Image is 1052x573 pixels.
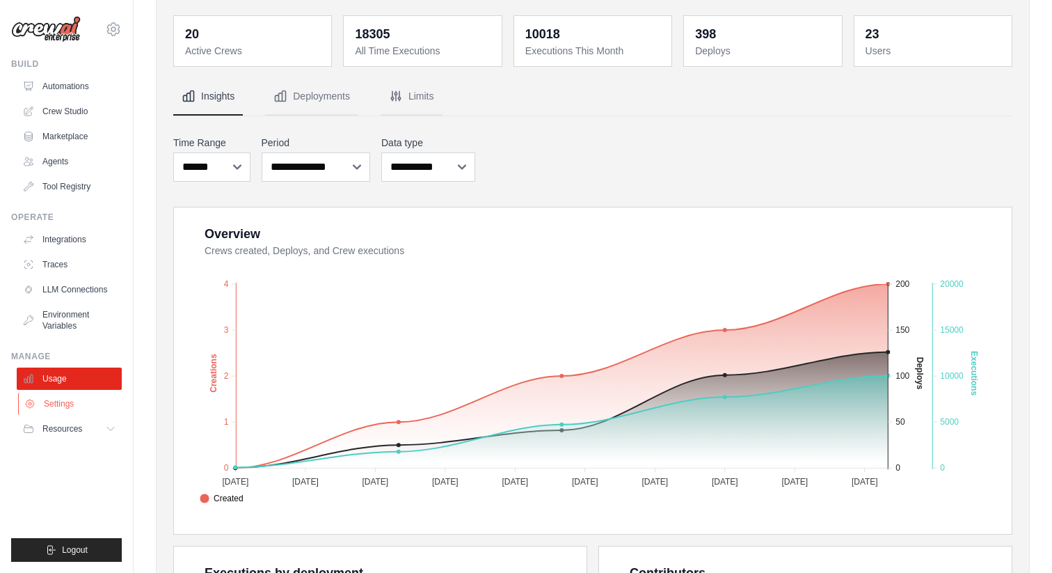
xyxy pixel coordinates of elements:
div: 20 [185,24,199,44]
tspan: [DATE] [502,477,528,487]
div: Overview [205,224,260,244]
a: Integrations [17,228,122,251]
dt: All Time Executions [355,44,493,58]
div: Build [11,58,122,70]
dt: Active Crews [185,44,323,58]
a: Usage [17,368,122,390]
button: Limits [381,78,443,116]
div: 398 [695,24,716,44]
button: Insights [173,78,243,116]
tspan: 5000 [940,417,959,427]
tspan: 0 [895,463,900,473]
tspan: [DATE] [781,477,808,487]
tspan: [DATE] [222,477,248,487]
tspan: [DATE] [432,477,459,487]
tspan: 50 [895,417,905,427]
tspan: 0 [940,463,945,473]
text: Executions [969,351,979,395]
a: Traces [17,253,122,276]
dt: Deploys [695,44,833,58]
img: Logo [11,16,81,42]
span: Logout [62,544,88,556]
tspan: [DATE] [641,477,668,487]
text: Deploys [915,357,925,390]
a: Marketplace [17,125,122,148]
tspan: 3 [224,325,229,335]
dt: Executions This Month [525,44,663,58]
button: Resources [17,418,122,440]
button: Deployments [265,78,358,116]
a: LLM Connections [17,278,122,301]
tspan: [DATE] [572,477,598,487]
dt: Crews created, Deploys, and Crew executions [205,244,995,258]
a: Settings [18,393,123,415]
label: Period [262,136,371,150]
tspan: [DATE] [292,477,319,487]
tspan: 0 [224,463,229,473]
tspan: [DATE] [712,477,738,487]
div: 10018 [525,24,560,44]
div: Manage [11,351,122,362]
tspan: 1 [224,417,229,427]
nav: Tabs [173,78,1012,116]
tspan: 150 [895,325,909,335]
div: 23 [866,24,879,44]
tspan: 200 [895,279,909,289]
tspan: 15000 [940,325,964,335]
tspan: [DATE] [852,477,878,487]
tspan: 10000 [940,371,964,381]
dt: Users [866,44,1003,58]
div: Operate [11,212,122,223]
a: Automations [17,75,122,97]
tspan: 100 [895,371,909,381]
a: Crew Studio [17,100,122,123]
a: Tool Registry [17,175,122,198]
label: Data type [381,136,475,150]
tspan: 4 [224,279,229,289]
tspan: [DATE] [362,477,388,487]
a: Environment Variables [17,304,122,337]
label: Time Range [173,136,250,150]
span: Created [200,492,244,505]
tspan: 20000 [940,279,964,289]
span: Resources [42,423,82,434]
tspan: 2 [224,371,229,381]
div: 18305 [355,24,390,44]
button: Logout [11,538,122,562]
a: Agents [17,150,122,173]
text: Creations [209,354,218,393]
